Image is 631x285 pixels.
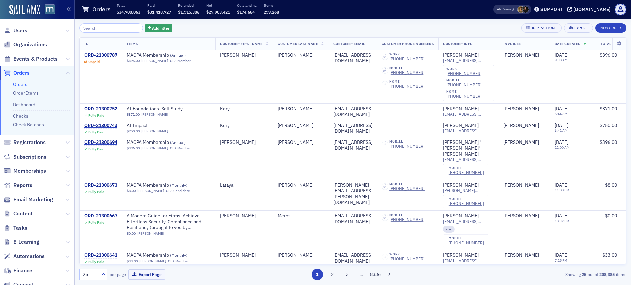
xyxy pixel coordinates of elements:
[13,253,45,260] span: Automations
[127,213,211,231] a: A Modern Guide for Firms: Achieve Effortless Security, Compliance and Resiliency (brought to you ...
[449,166,484,170] div: mobile
[127,59,140,63] span: $396.00
[141,129,168,133] a: [PERSON_NAME]
[4,224,27,232] a: Tasks
[13,27,27,34] span: Users
[84,213,117,219] a: ORD-21300667
[357,271,366,277] span: …
[13,41,47,48] span: Organizations
[443,52,479,58] a: [PERSON_NAME]
[88,220,104,225] div: Fully Paid
[127,123,211,129] a: AI Impact
[503,139,539,146] a: [PERSON_NAME]
[503,213,539,219] div: [PERSON_NAME]
[555,258,567,263] time: 7:15 PM
[567,7,613,12] button: [DOMAIN_NAME]
[4,55,58,63] a: Events & Products
[503,182,545,188] span: Lataya Murphy
[79,23,143,33] input: Search…
[127,139,211,146] span: MACPA Membership
[446,78,482,82] div: mobile
[598,271,616,277] strong: 208,385
[382,41,434,46] span: Customer Phone Numbers
[127,259,138,263] span: $33.00
[88,130,104,134] div: Fully Paid
[4,196,53,203] a: Email Marketing
[88,113,104,118] div: Fully Paid
[127,129,140,133] span: $750.00
[503,123,539,129] a: [PERSON_NAME]
[503,106,539,112] a: [PERSON_NAME]
[342,269,353,280] button: 3
[573,6,611,12] div: [DOMAIN_NAME]
[127,146,140,150] span: $396.00
[503,252,539,258] div: [PERSON_NAME]
[139,259,166,263] a: [PERSON_NAME]
[581,271,588,277] strong: 25
[555,213,568,219] span: [DATE]
[9,5,40,15] a: SailAMX
[555,106,568,112] span: [DATE]
[600,52,617,58] span: $396.00
[600,122,617,128] span: $750.00
[84,123,117,129] a: ORD-21300743
[540,6,563,12] div: Support
[127,106,211,112] span: AI Foundations: Self Study
[83,271,97,278] div: 25
[84,41,88,46] span: ID
[449,201,484,206] div: [PHONE_NUMBER]
[443,226,455,232] div: cpa
[220,123,268,129] div: Kery
[13,102,35,108] a: Dashboard
[84,182,117,188] div: ORD-21300673
[13,238,39,246] span: E-Learning
[443,182,479,188] a: [PERSON_NAME]
[220,182,268,188] div: Lataya
[389,84,425,89] div: [PHONE_NUMBER]
[4,210,33,217] a: Content
[13,113,28,119] a: Checks
[137,189,164,193] a: [PERSON_NAME]
[333,252,372,264] div: [EMAIL_ADDRESS][DOMAIN_NAME]
[152,25,170,31] span: Add Filter
[389,56,425,61] a: [PHONE_NUMBER]
[40,4,55,16] a: View Homepage
[220,52,268,58] div: [PERSON_NAME]
[389,182,425,186] div: mobile
[449,240,484,245] div: [PHONE_NUMBER]
[170,59,191,63] div: CPA Member
[443,106,479,112] a: [PERSON_NAME]
[443,213,479,219] div: [PERSON_NAME]
[13,69,30,77] span: Orders
[278,41,318,46] span: Customer Last Name
[564,23,593,33] button: Export
[264,3,279,8] p: Items
[555,52,568,58] span: [DATE]
[13,153,46,161] span: Subscriptions
[555,111,568,116] time: 6:44 AM
[278,52,324,58] div: [PERSON_NAME]
[389,186,425,191] a: [PHONE_NUMBER]
[389,144,425,149] a: [PHONE_NUMBER]
[326,269,338,280] button: 2
[449,197,484,201] div: mobile
[449,170,484,175] a: [PHONE_NUMBER]
[127,139,211,146] a: MACPA Membership (Annual)
[389,256,425,261] a: [PHONE_NUMBER]
[555,145,570,150] time: 12:00 AM
[127,182,211,188] a: MACPA Membership (Monthly)
[88,60,100,64] div: Unpaid
[84,252,117,258] a: ORD-21300641
[220,139,268,146] div: [PERSON_NAME]
[446,90,482,94] div: home
[168,259,189,263] div: CPA Member
[127,41,138,46] span: Items
[333,182,372,206] div: [PERSON_NAME][EMAIL_ADDRESS][PERSON_NAME][DOMAIN_NAME]
[389,52,425,56] div: work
